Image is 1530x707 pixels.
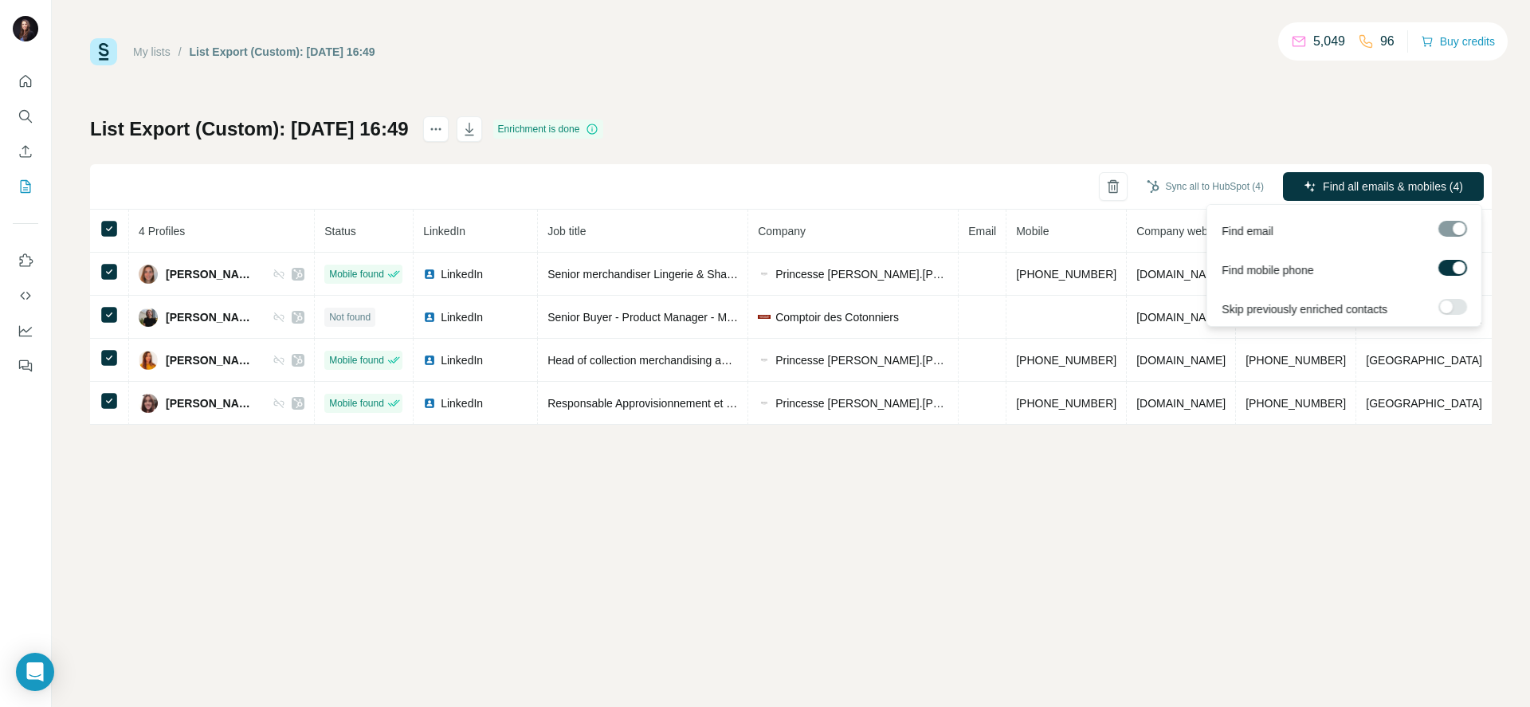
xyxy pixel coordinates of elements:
[329,353,384,367] span: Mobile found
[1136,397,1226,410] span: [DOMAIN_NAME]
[1421,30,1495,53] button: Buy credits
[758,397,771,410] img: company-logo
[1136,268,1226,281] span: [DOMAIN_NAME]
[13,16,38,41] img: Avatar
[166,352,257,368] span: [PERSON_NAME]
[13,352,38,380] button: Feedback
[1246,354,1346,367] ringoverc2c-84e06f14122c: Call with Ringover
[423,225,465,238] span: LinkedIn
[493,120,604,139] div: Enrichment is done
[1380,32,1395,51] p: 96
[166,309,257,325] span: [PERSON_NAME]
[758,225,806,238] span: Company
[441,352,483,368] span: LinkedIn
[1313,32,1345,51] p: 5,049
[1016,397,1116,410] ringoverc2c-number-84e06f14122c: [PHONE_NUMBER]
[423,268,436,281] img: LinkedIn logo
[139,265,158,284] img: Avatar
[441,266,483,282] span: LinkedIn
[1016,354,1116,367] ringoverc2c-84e06f14122c: Call with Ringover
[1016,268,1116,281] ringoverc2c-84e06f14122c: Call with Ringover
[423,116,449,142] button: actions
[775,309,899,325] span: Comptoir des Cotonniers
[1222,301,1387,317] span: Skip previously enriched contacts
[139,394,158,413] img: Avatar
[1366,397,1482,410] span: [GEOGRAPHIC_DATA]
[547,225,586,238] span: Job title
[16,653,54,691] div: Open Intercom Messenger
[90,116,409,142] h1: List Export (Custom): [DATE] 16:49
[329,310,371,324] span: Not found
[441,395,483,411] span: LinkedIn
[90,38,117,65] img: Surfe Logo
[968,225,996,238] span: Email
[1323,179,1463,194] span: Find all emails & mobiles (4)
[133,45,171,58] a: My lists
[1246,397,1346,410] ringoverc2c-84e06f14122c: Call with Ringover
[1136,225,1225,238] span: Company website
[1136,175,1275,198] button: Sync all to HubSpot (4)
[13,137,38,166] button: Enrich CSV
[1136,354,1226,367] span: [DOMAIN_NAME]
[13,172,38,201] button: My lists
[547,268,838,281] span: Senior merchandiser Lingerie & Shaker Princesse tam tam
[1222,262,1313,278] span: Find mobile phone
[1016,225,1049,238] span: Mobile
[190,44,375,60] div: List Export (Custom): [DATE] 16:49
[758,268,771,281] img: company-logo
[1246,354,1346,367] ringoverc2c-number-84e06f14122c: [PHONE_NUMBER]
[775,395,948,411] span: Princesse [PERSON_NAME].[PERSON_NAME]
[775,266,948,282] span: Princesse [PERSON_NAME].[PERSON_NAME]
[758,354,771,367] img: company-logo
[547,311,785,324] span: Senior Buyer - Product Manager - Merchandiser
[1136,311,1226,324] span: [DOMAIN_NAME]
[547,397,759,410] span: Responsable Approvisionnement et Stocks
[13,281,38,310] button: Use Surfe API
[139,351,158,370] img: Avatar
[1016,397,1116,410] ringoverc2c-84e06f14122c: Call with Ringover
[13,316,38,345] button: Dashboard
[1222,223,1273,239] span: Find email
[1283,172,1484,201] button: Find all emails & mobiles (4)
[13,102,38,131] button: Search
[423,397,436,410] img: LinkedIn logo
[178,44,182,60] li: /
[329,267,384,281] span: Mobile found
[1366,354,1482,367] span: [GEOGRAPHIC_DATA]
[441,309,483,325] span: LinkedIn
[1016,354,1116,367] ringoverc2c-number-84e06f14122c: [PHONE_NUMBER]
[324,225,356,238] span: Status
[13,246,38,275] button: Use Surfe on LinkedIn
[139,225,185,238] span: 4 Profiles
[423,354,436,367] img: LinkedIn logo
[758,315,771,320] img: company-logo
[423,311,436,324] img: LinkedIn logo
[166,395,257,411] span: [PERSON_NAME]
[13,67,38,96] button: Quick start
[139,308,158,327] img: Avatar
[1246,397,1346,410] ringoverc2c-number-84e06f14122c: [PHONE_NUMBER]
[1016,268,1116,281] ringoverc2c-number-84e06f14122c: [PHONE_NUMBER]
[166,266,257,282] span: [PERSON_NAME]
[329,396,384,410] span: Mobile found
[775,352,948,368] span: Princesse [PERSON_NAME].[PERSON_NAME]
[547,354,779,367] span: Head of collection merchandising and planning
